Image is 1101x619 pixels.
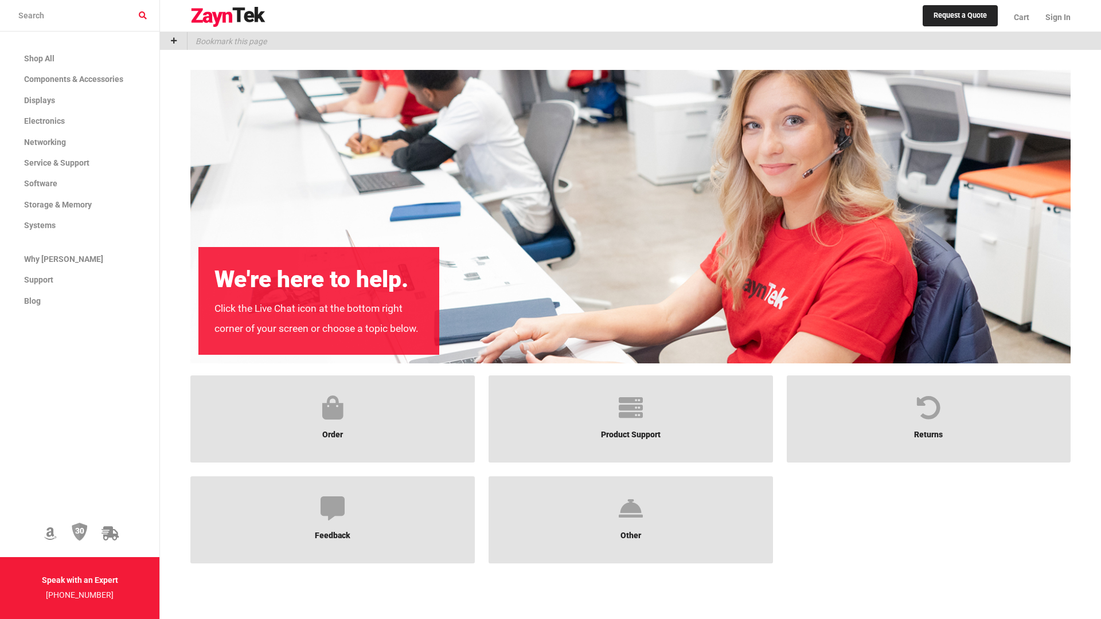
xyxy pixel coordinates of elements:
span: Software [24,179,57,188]
a: Request a Quote [923,5,998,27]
span: Displays [24,96,55,105]
img: logo [190,7,266,28]
strong: Speak with an Expert [42,575,118,585]
h4: Returns [796,421,1061,441]
span: Electronics [24,116,65,126]
h4: Order [200,421,465,441]
p: Click the Live Chat icon at the bottom right corner of your screen or choose a topic below. [214,299,423,339]
a: Cart [1006,3,1037,32]
span: Components & Accessories [24,75,123,84]
span: Storage & Memory [24,200,92,209]
h4: Feedback [200,522,465,542]
span: Systems [24,221,56,230]
a: Sign In [1037,3,1071,32]
h4: Other [498,522,763,542]
img: images%2Fcms-images%2F777.jpg.png [190,70,1071,363]
span: Shop All [24,54,54,63]
span: Why [PERSON_NAME] [24,254,103,264]
span: Support [24,275,53,284]
img: 30 Day Return Policy [72,522,88,542]
span: Blog [24,296,41,305]
span: Cart [1014,13,1029,22]
p: Bookmark this page [188,32,267,50]
h2: We're here to help. [214,267,423,293]
span: Service & Support [24,158,89,167]
h4: Product Support [498,421,763,441]
span: Networking [24,138,66,147]
a: [PHONE_NUMBER] [46,590,114,600]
